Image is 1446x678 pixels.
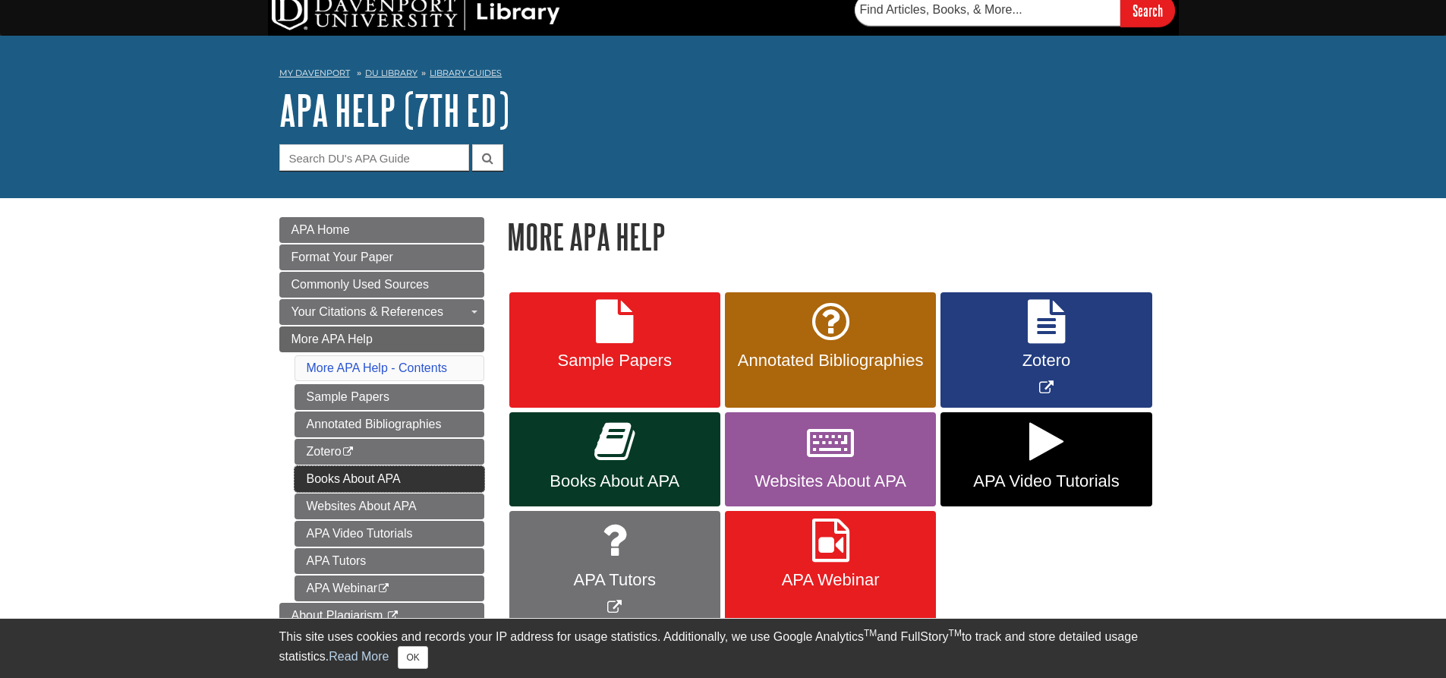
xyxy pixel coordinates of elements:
[279,603,484,629] a: About Plagiarism
[307,361,448,374] a: More APA Help - Contents
[295,466,484,492] a: Books About APA
[279,299,484,325] a: Your Citations & References
[736,570,925,590] span: APA Webinar
[509,292,720,408] a: Sample Papers
[291,609,383,622] span: About Plagiarism
[295,576,484,601] a: APA Webinar
[952,351,1140,371] span: Zotero
[864,628,877,639] sup: TM
[291,333,373,345] span: More APA Help
[736,351,925,371] span: Annotated Bibliographies
[521,570,709,590] span: APA Tutors
[295,384,484,410] a: Sample Papers
[521,351,709,371] span: Sample Papers
[365,68,417,78] a: DU Library
[279,244,484,270] a: Format Your Paper
[507,217,1167,256] h1: More APA Help
[279,144,469,171] input: Search DU's APA Guide
[725,511,936,627] a: APA Webinar
[509,412,720,506] a: Books About APA
[521,471,709,491] span: Books About APA
[295,439,484,465] a: Zotero
[291,223,350,236] span: APA Home
[279,67,350,80] a: My Davenport
[940,292,1151,408] a: Link opens in new window
[398,646,427,669] button: Close
[949,628,962,639] sup: TM
[279,87,509,134] a: APA Help (7th Ed)
[952,471,1140,491] span: APA Video Tutorials
[342,447,354,457] i: This link opens in a new window
[329,650,389,663] a: Read More
[295,494,484,519] a: Websites About APA
[279,628,1167,669] div: This site uses cookies and records your IP address for usage statistics. Additionally, we use Goo...
[509,511,720,627] a: Link opens in new window
[279,272,484,298] a: Commonly Used Sources
[279,217,484,243] a: APA Home
[279,326,484,352] a: More APA Help
[725,412,936,506] a: Websites About APA
[295,521,484,547] a: APA Video Tutorials
[386,611,399,621] i: This link opens in a new window
[736,471,925,491] span: Websites About APA
[291,251,393,263] span: Format Your Paper
[291,305,443,318] span: Your Citations & References
[430,68,502,78] a: Library Guides
[295,548,484,574] a: APA Tutors
[279,63,1167,87] nav: breadcrumb
[725,292,936,408] a: Annotated Bibliographies
[377,584,390,594] i: This link opens in a new window
[940,412,1151,506] a: APA Video Tutorials
[291,278,429,291] span: Commonly Used Sources
[279,217,484,629] div: Guide Page Menu
[295,412,484,437] a: Annotated Bibliographies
